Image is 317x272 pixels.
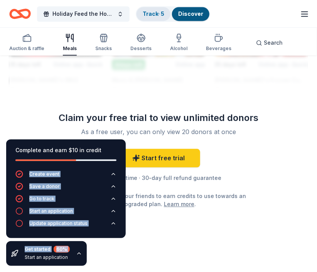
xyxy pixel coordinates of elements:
[52,9,114,18] span: Holiday Feed the Homeless
[29,183,60,190] div: Save a donor
[29,196,54,202] div: Go to track
[130,45,152,52] div: Desserts
[37,6,130,22] button: Holiday Feed the Homeless
[57,127,260,136] div: As a free user, you can only view 20 donors at once
[206,30,231,55] button: Beverages
[15,207,116,220] button: Start an application
[170,45,187,52] div: Alcohol
[95,30,112,55] button: Snacks
[9,45,44,52] div: Auction & raffle
[206,45,231,52] div: Beverages
[178,10,203,17] a: Discover
[63,45,77,52] div: Meals
[95,45,112,52] div: Snacks
[15,170,116,183] button: Create event
[47,112,270,124] div: Claim your free trial to view unlimited donors
[143,10,164,17] a: Track· 5
[25,254,70,260] div: Start an application
[15,195,116,207] button: Go to track
[54,246,70,253] div: 60 %
[9,30,44,55] button: Auction & raffle
[63,30,77,55] button: Meals
[15,183,116,195] button: Save a donor
[69,192,248,208] div: You can also refer your friends to earn credits to use towards an upgraded plan. .
[29,220,88,227] div: Update application status
[164,200,194,208] a: Learn more
[264,38,283,47] span: Search
[15,146,116,155] div: Complete and earn $10 in credit
[9,5,31,23] a: Home
[170,30,187,55] button: Alcohol
[250,35,289,50] button: Search
[136,6,210,22] button: Track· 5Discover
[130,30,152,55] button: Desserts
[25,246,70,253] div: Get started
[117,149,200,167] a: Start free trial
[47,173,270,183] div: Cancel anytime · 30-day full refund guarantee
[15,220,116,232] button: Update application status
[29,208,73,214] div: Start an application
[29,171,59,177] div: Create event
